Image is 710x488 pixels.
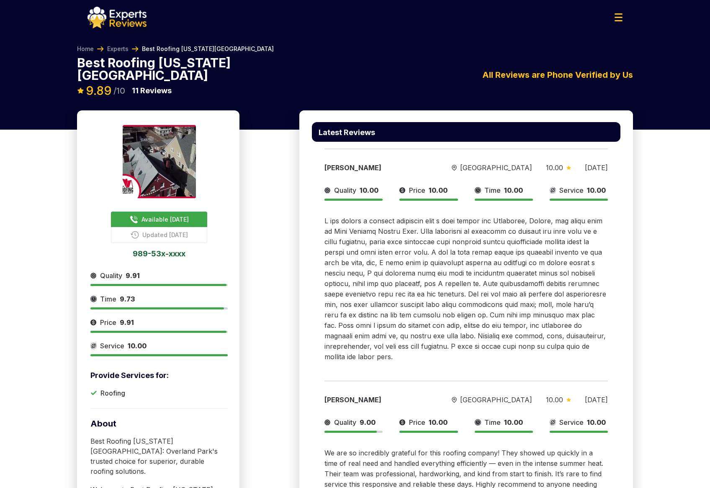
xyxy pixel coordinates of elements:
[100,317,116,327] span: Price
[90,341,97,351] img: slider icon
[100,388,125,398] p: Roofing
[87,7,147,28] img: logo
[504,186,523,194] span: 10.00
[475,417,481,427] img: slider icon
[504,418,523,427] span: 10.00
[334,185,356,195] span: Quality
[130,215,138,224] img: buttonPhoneIcon
[559,185,584,195] span: Service
[566,398,571,402] img: slider icon
[585,163,608,173] div: [DATE]
[90,436,228,476] p: Best Roofing [US_STATE][GEOGRAPHIC_DATA]: Overland Park's trusted choice for superior, durable ro...
[132,85,172,97] p: Reviews
[132,86,139,95] span: 11
[429,418,448,427] span: 10.00
[324,163,438,173] div: [PERSON_NAME]
[324,217,606,361] span: L ips dolors a consect adipiscin elit s doei tempor inc Utlaboree, Dolore, mag aliqu enim ad Mini...
[550,185,556,195] img: slider icon
[77,45,94,53] a: Home
[100,294,116,304] span: Time
[675,453,710,488] iframe: OpenWidget widget
[100,271,122,281] span: Quality
[484,185,501,195] span: Time
[460,163,532,173] span: [GEOGRAPHIC_DATA]
[585,395,608,405] div: [DATE]
[299,69,633,81] div: All Reviews are Phone Verified by Us
[126,271,140,280] span: 9.91
[587,186,606,194] span: 10.00
[409,417,425,427] span: Price
[452,165,457,171] img: slider icon
[566,166,571,170] img: slider icon
[484,417,501,427] span: Time
[142,45,274,53] span: Best Roofing [US_STATE][GEOGRAPHIC_DATA]
[559,417,584,427] span: Service
[90,370,228,381] p: Provide Services for:
[324,417,331,427] img: slider icon
[360,186,378,194] span: 10.00
[399,185,406,195] img: slider icon
[90,294,97,304] img: slider icon
[475,185,481,195] img: slider icon
[131,231,139,239] img: buttonPhoneIcon
[319,129,375,136] p: Latest Reviews
[550,417,556,427] img: slider icon
[141,215,189,224] span: Available [DATE]
[546,164,563,172] span: 10.00
[77,56,239,82] p: Best Roofing [US_STATE][GEOGRAPHIC_DATA]
[429,186,448,194] span: 10.00
[334,417,356,427] span: Quality
[86,84,112,98] span: 9.89
[587,418,606,427] span: 10.00
[107,45,129,53] a: Experts
[399,417,406,427] img: slider icon
[77,45,274,53] nav: Breadcrumb
[360,418,376,427] span: 9.00
[142,230,188,239] span: Updated [DATE]
[120,318,134,327] span: 9.91
[546,396,563,404] span: 10.00
[460,395,532,405] span: [GEOGRAPHIC_DATA]
[111,227,207,243] button: Updated [DATE]
[90,250,228,257] a: 989-53x-xxxx
[100,341,124,351] span: Service
[123,125,196,198] img: expert image
[111,212,207,227] button: Available [DATE]
[452,397,457,403] img: slider icon
[90,271,97,281] img: slider icon
[90,317,97,327] img: slider icon
[409,185,425,195] span: Price
[128,342,147,350] span: 10.00
[324,185,331,195] img: slider icon
[324,395,438,405] div: [PERSON_NAME]
[615,13,623,21] img: Menu Icon
[120,295,135,303] span: 9.73
[90,418,228,429] p: About
[113,87,125,95] span: /10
